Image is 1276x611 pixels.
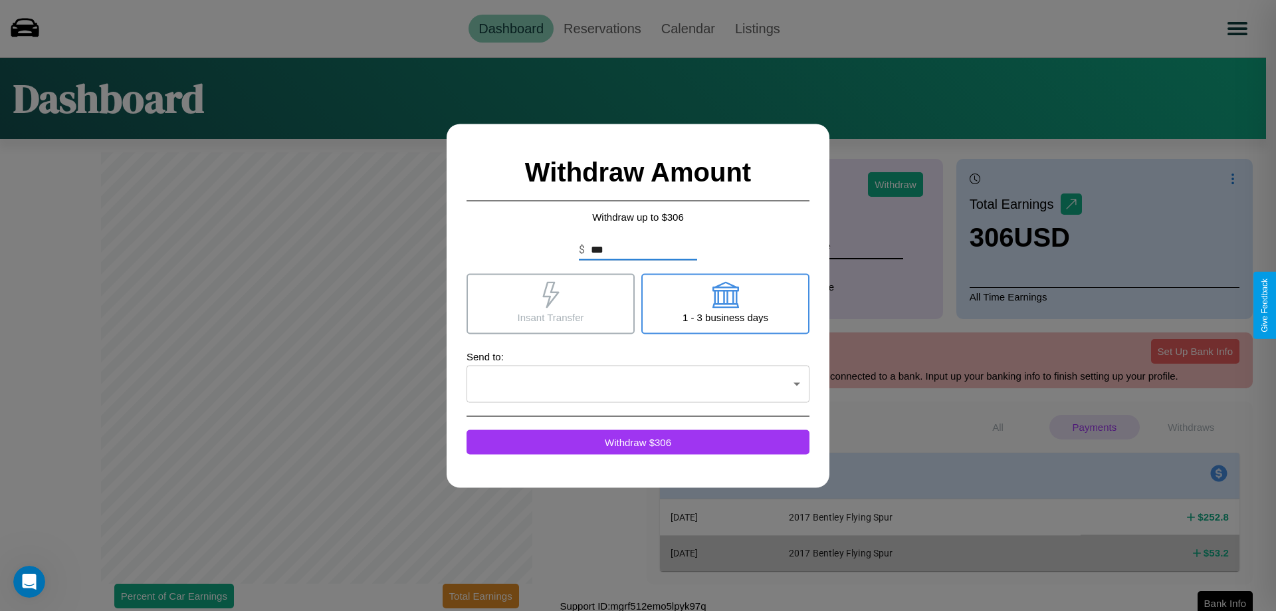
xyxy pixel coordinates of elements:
p: Insant Transfer [517,308,584,326]
button: Withdraw $306 [467,429,809,454]
h2: Withdraw Amount [467,144,809,201]
p: Send to: [467,347,809,365]
div: Give Feedback [1260,279,1269,332]
iframe: Intercom live chat [13,566,45,598]
p: Withdraw up to $ 306 [467,207,809,225]
p: $ [579,241,585,257]
p: 1 - 3 business days [683,308,768,326]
